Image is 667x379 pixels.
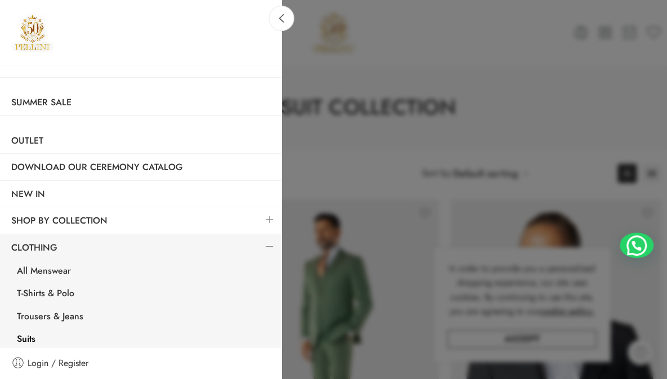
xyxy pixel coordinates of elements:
a: T-Shirts & Polo [6,283,281,306]
a: Pellini - [11,11,53,53]
a: Login / Register [11,356,270,371]
span: Login / Register [28,356,88,371]
a: All Menswear [6,261,281,284]
a: Trousers & Jeans [6,306,281,329]
img: Pellini [11,11,53,53]
a: Suits [6,329,281,352]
